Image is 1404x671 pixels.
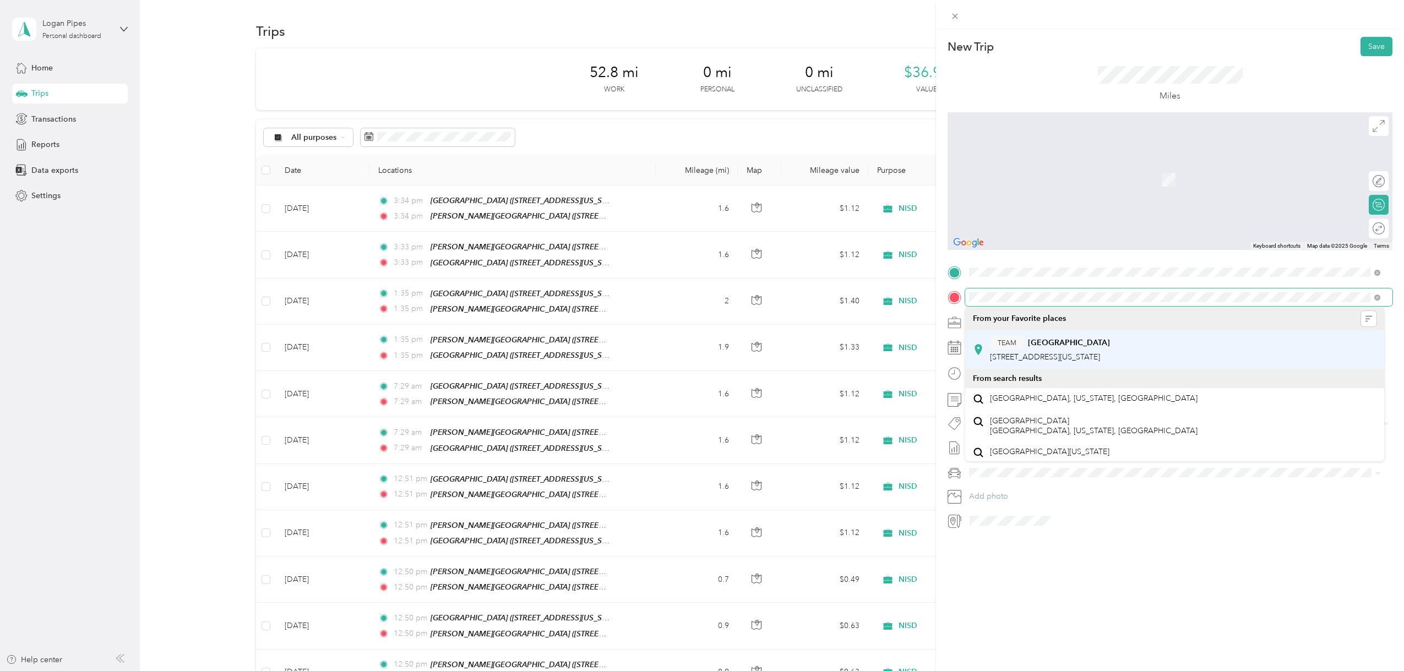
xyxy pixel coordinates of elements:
span: From your Favorite places [973,314,1066,324]
button: Save [1361,37,1392,56]
span: [GEOGRAPHIC_DATA][US_STATE] [990,447,1109,457]
button: Add photo [965,489,1392,504]
p: Miles [1160,89,1180,103]
strong: [GEOGRAPHIC_DATA] [1028,338,1110,348]
img: Google [950,236,987,250]
span: From search results [973,374,1042,383]
iframe: Everlance-gr Chat Button Frame [1342,609,1404,671]
span: [GEOGRAPHIC_DATA], [US_STATE], [GEOGRAPHIC_DATA] [990,394,1198,403]
span: TEAM [998,338,1016,348]
a: Open this area in Google Maps (opens a new window) [950,236,987,250]
button: Keyboard shortcuts [1253,242,1300,250]
span: [GEOGRAPHIC_DATA] [GEOGRAPHIC_DATA], [US_STATE], [GEOGRAPHIC_DATA] [990,416,1198,435]
p: New Trip [948,39,994,54]
span: Map data ©2025 Google [1307,243,1367,249]
span: [STREET_ADDRESS][US_STATE] [990,352,1100,362]
button: TEAM [990,336,1024,350]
